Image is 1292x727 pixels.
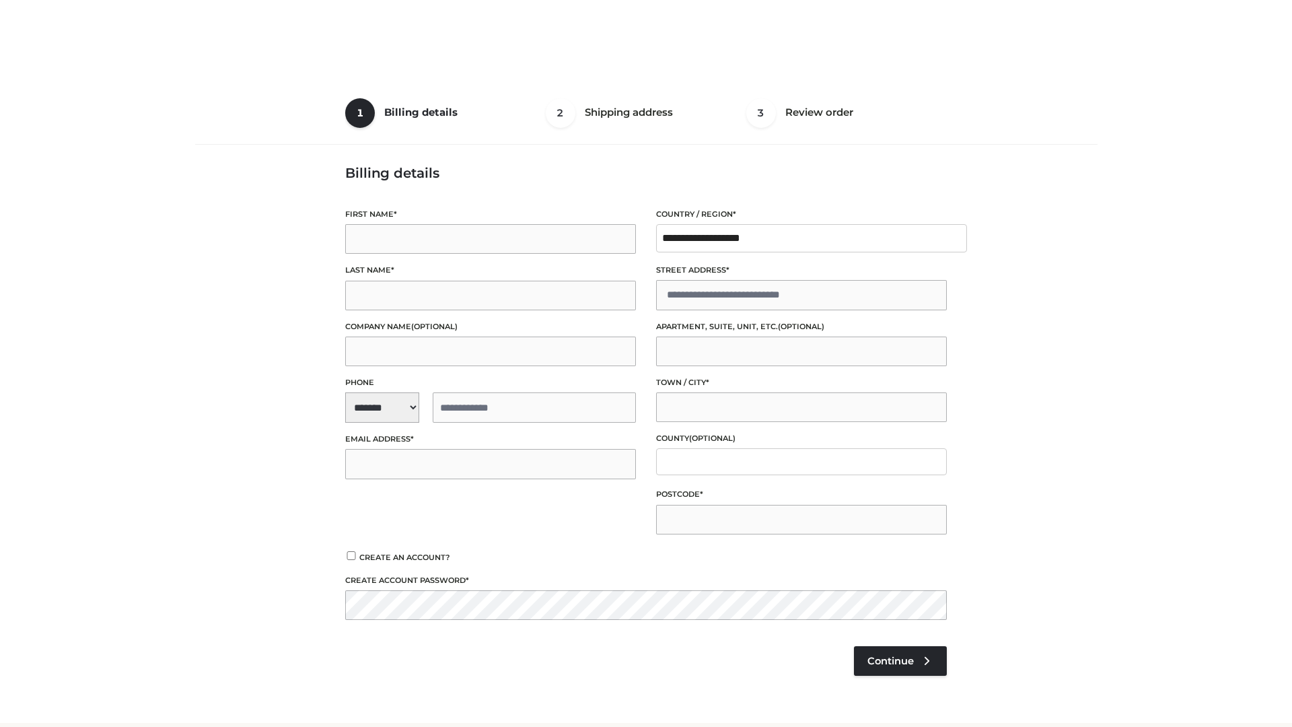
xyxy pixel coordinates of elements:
label: Postcode [656,488,947,501]
label: County [656,432,947,445]
span: Review order [785,106,853,118]
label: Create account password [345,574,947,587]
label: Apartment, suite, unit, etc. [656,320,947,333]
label: Town / City [656,376,947,389]
span: 1 [345,98,375,128]
label: Country / Region [656,208,947,221]
label: Street address [656,264,947,277]
span: Continue [867,655,914,667]
h3: Billing details [345,165,947,181]
label: Email address [345,433,636,446]
span: 3 [746,98,776,128]
span: Create an account? [359,553,450,562]
span: Shipping address [585,106,673,118]
span: (optional) [778,322,824,331]
input: Create an account? [345,551,357,560]
span: Billing details [384,106,458,118]
span: (optional) [689,434,735,443]
span: 2 [546,98,575,128]
label: Phone [345,376,636,389]
label: Last name [345,264,636,277]
a: Continue [854,646,947,676]
label: First name [345,208,636,221]
label: Company name [345,320,636,333]
span: (optional) [411,322,458,331]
